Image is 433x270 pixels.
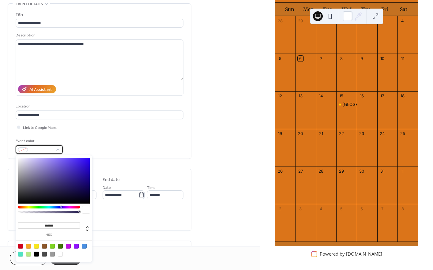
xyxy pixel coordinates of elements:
div: #BD10E0 [66,244,71,249]
div: 14 [318,93,324,99]
div: 16 [359,93,364,99]
div: 23 [359,131,364,137]
div: #B8E986 [26,252,31,257]
div: 29 [339,169,344,174]
div: 20 [298,131,303,137]
div: 17 [379,93,385,99]
div: 5 [277,56,283,61]
div: 15 [339,93,344,99]
span: Date [103,185,111,191]
div: 12 [277,93,283,99]
div: 4 [400,18,405,24]
div: 31 [379,169,385,174]
div: Fri [375,3,394,16]
div: 25 [400,131,405,137]
div: 3 [379,18,385,24]
div: #000000 [34,252,39,257]
button: Cancel [10,251,47,265]
div: 28 [318,169,324,174]
div: 6 [359,206,364,212]
div: #9013FE [74,244,79,249]
span: Time [147,185,156,191]
div: 3 [298,206,303,212]
div: 22 [339,131,344,137]
div: Sat [394,3,413,16]
div: 7 [379,206,385,212]
div: 1 [400,169,405,174]
div: #F8E71C [34,244,39,249]
div: 18 [400,93,405,99]
div: #9B9B9B [50,252,55,257]
div: 28 [277,18,283,24]
div: [GEOGRAPHIC_DATA] [342,101,386,107]
span: Link to Google Maps [23,125,57,131]
div: 2 [277,206,283,212]
div: #8B572A [42,244,47,249]
div: #4A90E2 [82,244,87,249]
div: 8 [339,56,344,61]
div: Description [16,32,182,39]
div: Wed [337,3,356,16]
div: 9 [359,56,364,61]
div: #D0021B [18,244,23,249]
div: 30 [359,169,364,174]
div: 7 [318,56,324,61]
div: Sun [280,3,299,16]
div: 8 [400,206,405,212]
div: #F5A623 [26,244,31,249]
div: #FFFFFF [58,252,63,257]
div: #4A4A4A [42,252,47,257]
div: 21 [318,131,324,137]
div: Title [16,11,182,18]
a: [DOMAIN_NAME] [346,251,382,257]
div: 11 [400,56,405,61]
div: Chinle High School [336,101,357,107]
div: 24 [379,131,385,137]
div: Mon [299,3,318,16]
div: Powered by [320,251,382,257]
div: 10 [379,56,385,61]
label: hex [18,233,80,237]
div: Tue [318,3,337,16]
div: Event color [16,138,62,144]
div: End date [103,177,120,183]
div: #417505 [58,244,63,249]
div: 19 [277,131,283,137]
div: Location [16,103,182,110]
div: 5 [339,206,344,212]
div: #7ED321 [50,244,55,249]
div: 29 [298,18,303,24]
div: 6 [298,56,303,61]
div: Thu [356,3,375,16]
div: 26 [277,169,283,174]
button: AI Assistant [18,85,56,93]
div: #50E3C2 [18,252,23,257]
span: Event details [16,1,43,7]
div: AI Assistant [29,87,52,93]
div: 27 [298,169,303,174]
div: 13 [298,93,303,99]
div: 4 [318,206,324,212]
